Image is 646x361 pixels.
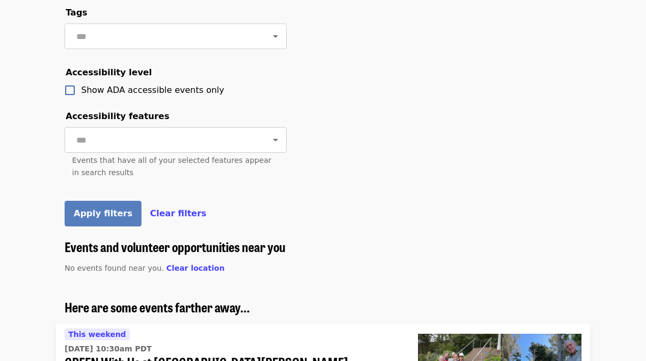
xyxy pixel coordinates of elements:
[167,263,225,274] button: Clear location
[268,132,283,147] button: Open
[72,156,271,177] span: Events that have all of your selected features appear in search results
[65,201,141,226] button: Apply filters
[65,297,250,316] span: Here are some events farther away...
[65,343,152,355] time: [DATE] 10:30am PDT
[68,330,126,339] span: This weekend
[74,208,132,218] span: Apply filters
[150,208,207,218] span: Clear filters
[167,264,225,272] span: Clear location
[66,67,152,77] span: Accessibility level
[150,207,207,220] button: Clear filters
[65,237,286,256] span: Events and volunteer opportunities near you
[66,7,88,18] span: Tags
[268,29,283,44] button: Open
[65,264,164,272] span: No events found near you.
[81,85,224,95] span: Show ADA accessible events only
[66,111,169,121] span: Accessibility features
